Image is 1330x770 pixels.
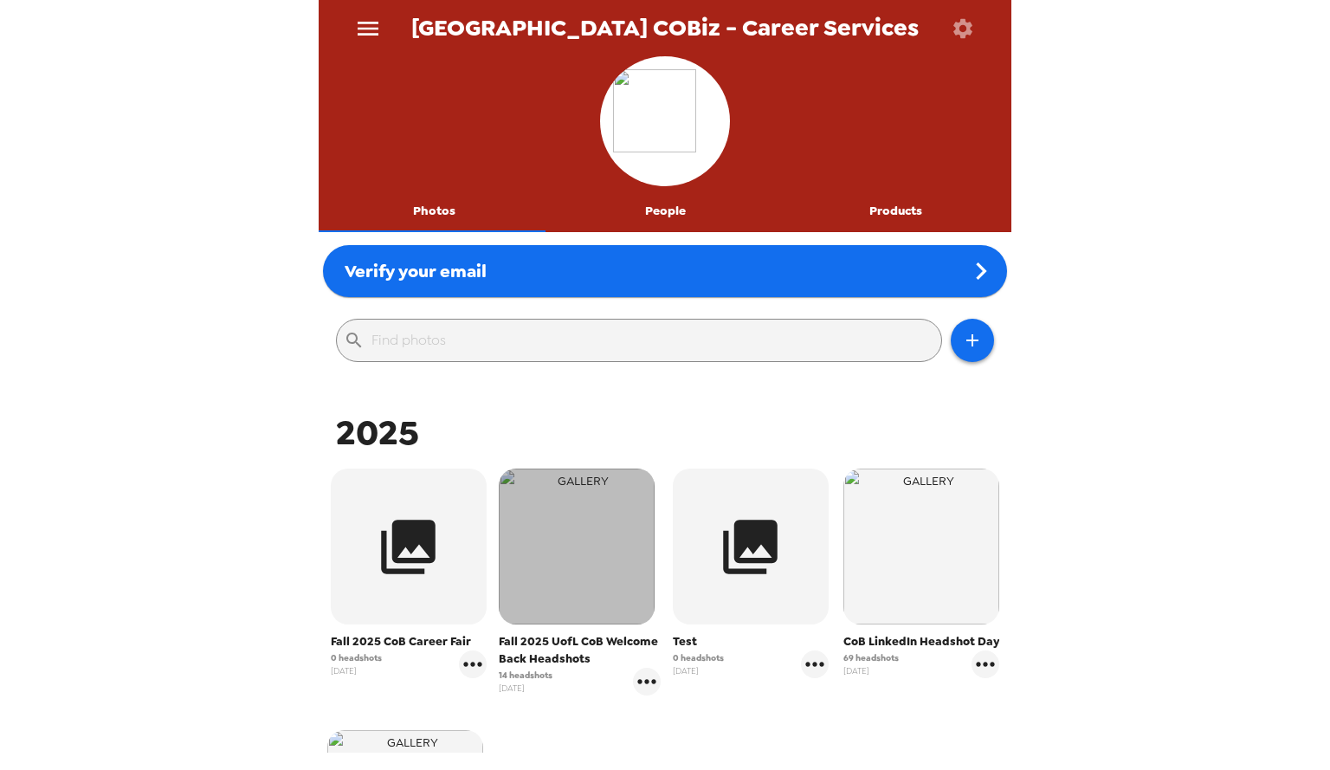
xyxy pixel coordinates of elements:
[499,682,552,695] span: [DATE]
[319,191,550,232] button: Photos
[371,327,934,354] input: Find photos
[633,668,661,696] button: gallery menu
[499,469,655,624] img: gallery
[331,651,382,664] span: 0 headshots
[843,651,899,664] span: 69 headshots
[972,650,999,678] button: gallery menu
[331,633,487,650] span: Fall 2025 CoB Career Fair
[613,69,717,173] img: org logo
[331,664,382,677] span: [DATE]
[780,191,1011,232] button: Products
[673,633,829,650] span: Test
[345,260,487,282] span: Verify your email
[843,469,999,624] img: gallery
[843,633,999,650] span: CoB LinkedIn Headshot Day
[673,651,724,664] span: 0 headshots
[550,191,781,232] button: People
[801,650,829,678] button: gallery menu
[843,664,899,677] span: [DATE]
[459,650,487,678] button: gallery menu
[499,669,552,682] span: 14 headshots
[673,664,724,677] span: [DATE]
[499,633,662,668] span: Fall 2025 UofL CoB Welcome Back Headshots
[336,410,419,456] span: 2025
[411,16,919,40] span: [GEOGRAPHIC_DATA] COBiz - Career Services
